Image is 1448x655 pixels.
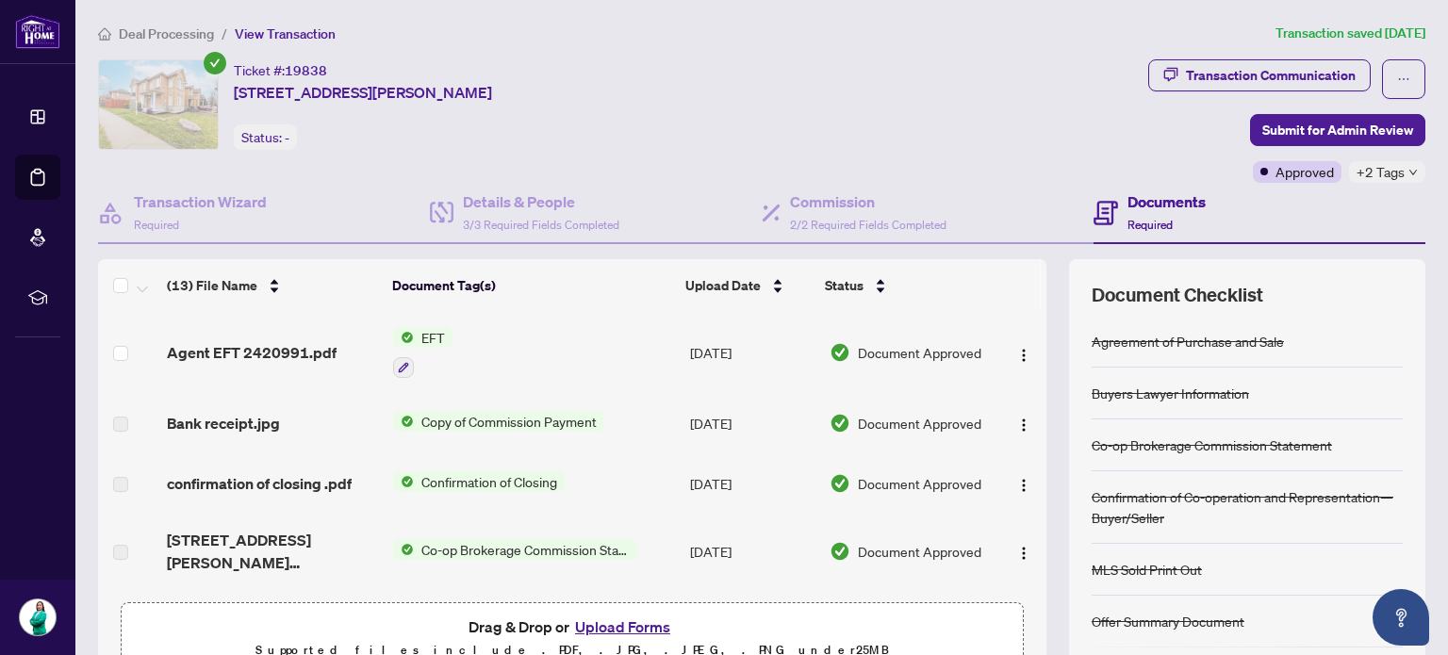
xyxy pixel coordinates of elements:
span: 3/3 Required Fields Completed [463,218,619,232]
span: Bank receipt.jpg [167,412,280,434]
td: [DATE] [683,514,822,589]
td: [DATE] [683,453,822,514]
th: (13) File Name [159,259,385,312]
div: Offer Summary Document [1092,611,1244,631]
span: EFT [414,327,452,348]
span: Document Checklist [1092,282,1263,308]
li: / [222,23,227,44]
img: Document Status [830,342,850,363]
div: MLS Sold Print Out [1092,559,1202,580]
div: Ticket #: [234,59,327,81]
span: ellipsis [1397,73,1410,86]
div: Confirmation of Co-operation and Representation—Buyer/Seller [1092,486,1403,528]
img: IMG-W11891219_1.jpg [99,60,218,149]
button: Open asap [1373,589,1429,646]
button: Logo [1009,468,1039,499]
h4: Commission [790,190,946,213]
td: [DATE] [683,312,822,393]
span: Confirmation of Closing [414,471,565,492]
span: Required [134,218,179,232]
button: Logo [1009,536,1039,566]
img: Logo [1016,418,1031,433]
img: logo [15,14,60,49]
img: Profile Icon [20,599,56,635]
img: Document Status [830,413,850,434]
button: Status IconCopy of Commission Payment [393,411,604,432]
h4: Details & People [463,190,619,213]
span: Document Approved [858,342,981,363]
img: Logo [1016,478,1031,493]
span: Document Approved [858,541,981,562]
span: confirmation of closing .pdf [167,472,352,495]
span: Submit for Admin Review [1262,115,1413,145]
button: Upload Forms [569,614,676,639]
span: home [98,27,111,41]
span: 19838 [285,62,327,79]
img: Status Icon [393,471,414,492]
img: Status Icon [393,539,414,560]
h4: Transaction Wizard [134,190,267,213]
div: Agreement of Purchase and Sale [1092,331,1284,352]
span: Approved [1275,161,1334,182]
span: Upload Date [685,275,761,296]
button: Status IconCo-op Brokerage Commission Statement [393,539,637,560]
button: Transaction Communication [1148,59,1371,91]
span: down [1408,168,1418,177]
img: Logo [1016,546,1031,561]
img: Status Icon [393,327,414,348]
span: 2/2 Required Fields Completed [790,218,946,232]
span: Drag & Drop or [469,614,676,639]
button: Status IconEFT [393,327,452,378]
span: Document Approved [858,473,981,494]
span: Required [1127,218,1173,232]
h4: Documents [1127,190,1206,213]
span: [STREET_ADDRESS][PERSON_NAME] [PERSON_NAME] 19838.pdf [167,529,378,574]
span: Co-op Brokerage Commission Statement [414,539,637,560]
div: Buyers Lawyer Information [1092,383,1249,403]
div: Transaction Communication [1186,60,1356,90]
button: Logo [1009,337,1039,368]
button: Submit for Admin Review [1250,114,1425,146]
button: Logo [1009,408,1039,438]
span: +2 Tags [1357,161,1405,183]
span: Copy of Commission Payment [414,411,604,432]
span: check-circle [204,52,226,74]
th: Status [817,259,991,312]
td: [DATE] [683,393,822,453]
th: Upload Date [678,259,817,312]
img: Status Icon [393,411,414,432]
span: View Transaction [235,25,336,42]
button: Status IconConfirmation of Closing [393,471,565,492]
th: Document Tag(s) [385,259,679,312]
span: (13) File Name [167,275,257,296]
span: - [285,129,289,146]
span: Agent EFT 2420991.pdf [167,341,337,364]
span: [STREET_ADDRESS][PERSON_NAME] [234,81,492,104]
article: Transaction saved [DATE] [1275,23,1425,44]
div: Status: [234,124,297,150]
img: Document Status [830,473,850,494]
div: Co-op Brokerage Commission Statement [1092,434,1332,455]
span: Deal Processing [119,25,214,42]
span: Document Approved [858,413,981,434]
img: Document Status [830,541,850,562]
img: Logo [1016,348,1031,363]
span: Status [825,275,864,296]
